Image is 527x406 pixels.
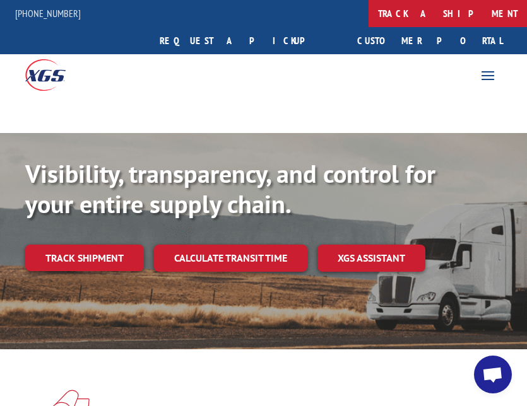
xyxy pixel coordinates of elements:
b: Visibility, transparency, and control for your entire supply chain. [25,157,435,220]
div: Open chat [474,356,512,393]
a: Customer Portal [348,27,512,54]
a: Calculate transit time [154,245,307,272]
a: XGS ASSISTANT [317,245,425,272]
a: Track shipment [25,245,144,271]
a: [PHONE_NUMBER] [15,7,81,20]
a: Request a pickup [150,27,333,54]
